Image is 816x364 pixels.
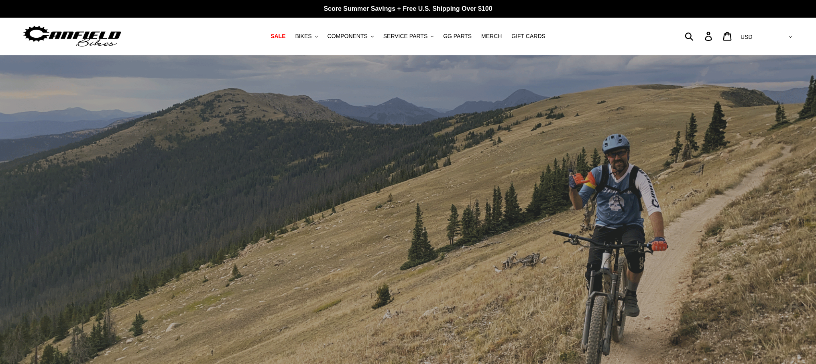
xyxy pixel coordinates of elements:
button: COMPONENTS [324,31,378,42]
button: BIKES [291,31,322,42]
span: BIKES [295,33,311,40]
span: MERCH [481,33,502,40]
span: SERVICE PARTS [383,33,427,40]
a: GG PARTS [439,31,476,42]
a: GIFT CARDS [507,31,549,42]
span: SALE [271,33,285,40]
a: MERCH [477,31,506,42]
span: GIFT CARDS [511,33,545,40]
span: GG PARTS [443,33,472,40]
span: COMPONENTS [328,33,368,40]
input: Search [689,27,710,45]
img: Canfield Bikes [22,24,122,49]
a: SALE [267,31,289,42]
button: SERVICE PARTS [379,31,438,42]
